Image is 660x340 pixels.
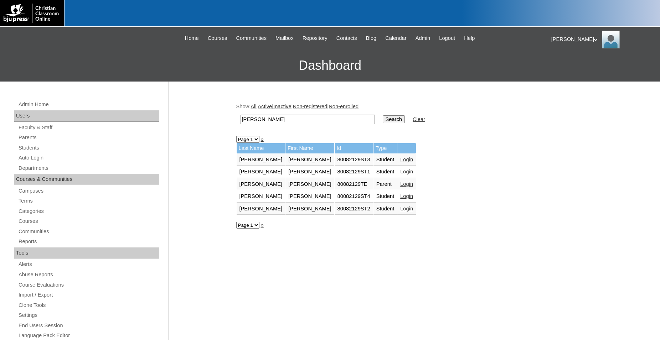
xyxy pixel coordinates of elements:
[385,34,406,42] span: Calendar
[362,34,380,42] a: Blog
[18,207,159,216] a: Categories
[14,174,159,185] div: Courses & Communities
[241,115,375,124] input: Search
[18,217,159,226] a: Courses
[236,103,589,128] div: Show: | | | |
[551,31,653,48] div: [PERSON_NAME]
[18,227,159,236] a: Communities
[18,301,159,310] a: Clone Tools
[285,203,334,215] td: [PERSON_NAME]
[335,190,373,203] td: 80082129ST4
[336,34,357,42] span: Contacts
[273,104,292,109] a: Inactive
[208,34,227,42] span: Courses
[464,34,475,42] span: Help
[18,164,159,173] a: Departments
[373,190,397,203] td: Student
[18,281,159,289] a: Course Evaluations
[335,203,373,215] td: 80082129ST2
[335,178,373,190] td: 80082129TE
[602,31,620,48] img: Jonelle Rodriguez
[261,222,264,228] a: »
[293,104,327,109] a: Non-registered
[299,34,331,42] a: Repository
[4,4,60,23] img: logo-white.png
[14,247,159,259] div: Tools
[237,203,285,215] td: [PERSON_NAME]
[237,166,285,178] td: [PERSON_NAME]
[373,143,397,153] td: Type
[18,270,159,279] a: Abuse Reports
[400,193,413,199] a: Login
[14,110,159,122] div: Users
[400,206,413,211] a: Login
[251,104,256,109] a: All
[18,291,159,299] a: Import / Export
[18,153,159,162] a: Auto Login
[400,157,413,162] a: Login
[400,169,413,174] a: Login
[373,166,397,178] td: Student
[258,104,272,109] a: Active
[329,104,359,109] a: Non-enrolled
[18,321,159,330] a: End Users Session
[237,190,285,203] td: [PERSON_NAME]
[18,237,159,246] a: Reports
[236,34,267,42] span: Communities
[303,34,328,42] span: Repository
[18,187,159,195] a: Campuses
[18,260,159,269] a: Alerts
[18,143,159,152] a: Students
[4,49,656,82] h3: Dashboard
[439,34,455,42] span: Logout
[237,143,285,153] td: Last Name
[400,181,413,187] a: Login
[185,34,199,42] span: Home
[373,178,397,190] td: Parent
[412,34,434,42] a: Admin
[383,115,405,123] input: Search
[285,190,334,203] td: [PERSON_NAME]
[232,34,270,42] a: Communities
[460,34,478,42] a: Help
[382,34,410,42] a: Calendar
[285,154,334,166] td: [PERSON_NAME]
[413,116,425,122] a: Clear
[435,34,459,42] a: Logout
[18,197,159,205] a: Terms
[18,311,159,320] a: Settings
[285,178,334,190] td: [PERSON_NAME]
[366,34,376,42] span: Blog
[275,34,294,42] span: Mailbox
[333,34,361,42] a: Contacts
[18,100,159,109] a: Admin Home
[237,178,285,190] td: [PERSON_NAME]
[335,143,373,153] td: Id
[18,331,159,340] a: Language Pack Editor
[416,34,430,42] span: Admin
[272,34,297,42] a: Mailbox
[373,154,397,166] td: Student
[261,136,264,142] a: »
[335,166,373,178] td: 80082129ST1
[285,143,334,153] td: First Name
[237,154,285,166] td: [PERSON_NAME]
[335,154,373,166] td: 80082129ST3
[285,166,334,178] td: [PERSON_NAME]
[373,203,397,215] td: Student
[181,34,202,42] a: Home
[18,123,159,132] a: Faculty & Staff
[18,133,159,142] a: Parents
[204,34,231,42] a: Courses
